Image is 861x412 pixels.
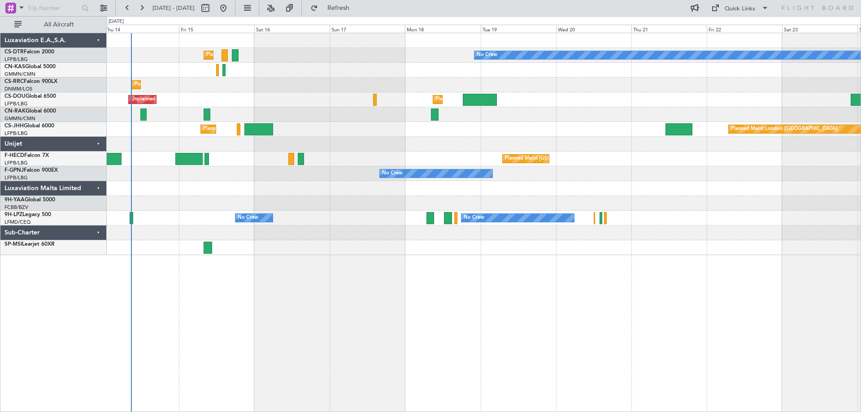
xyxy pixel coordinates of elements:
[4,49,54,55] a: CS-DTRFalcon 2000
[4,94,26,99] span: CS-DOU
[254,25,330,33] div: Sat 16
[179,25,254,33] div: Fri 15
[4,204,28,211] a: FCBB/BZV
[4,153,49,158] a: F-HECDFalcon 7X
[4,94,56,99] a: CS-DOUGlobal 6500
[707,1,773,15] button: Quick Links
[4,197,25,203] span: 9H-YAA
[4,123,54,129] a: CS-JHHGlobal 6000
[707,25,782,33] div: Fri 22
[203,122,344,136] div: Planned Maint [GEOGRAPHIC_DATA] ([GEOGRAPHIC_DATA])
[131,93,278,106] div: Unplanned Maint [GEOGRAPHIC_DATA] ([GEOGRAPHIC_DATA])
[4,212,22,217] span: 9H-LPZ
[306,1,360,15] button: Refresh
[4,130,28,137] a: LFPB/LBG
[4,56,28,63] a: LFPB/LBG
[4,100,28,107] a: LFPB/LBG
[725,4,755,13] div: Quick Links
[4,79,24,84] span: CS-RRC
[23,22,95,28] span: All Aircraft
[505,152,646,165] div: Planned Maint [GEOGRAPHIC_DATA] ([GEOGRAPHIC_DATA])
[4,212,51,217] a: 9H-LPZLegacy 500
[4,168,24,173] span: F-GPNJ
[4,123,24,129] span: CS-JHH
[4,174,28,181] a: LFPB/LBG
[152,4,195,12] span: [DATE] - [DATE]
[405,25,480,33] div: Mon 18
[4,160,28,166] a: LFPB/LBG
[134,78,227,91] div: Planned Maint Lagos ([PERSON_NAME])
[4,153,24,158] span: F-HECD
[109,18,124,26] div: [DATE]
[782,25,857,33] div: Sat 23
[27,1,79,15] input: Trip Number
[4,64,56,69] a: CN-KASGlobal 5000
[4,49,24,55] span: CS-DTR
[631,25,707,33] div: Thu 21
[10,17,97,32] button: All Aircraft
[731,122,838,136] div: Planned Maint London ([GEOGRAPHIC_DATA])
[4,86,32,92] a: DNMM/LOS
[4,115,35,122] a: GMMN/CMN
[481,25,556,33] div: Tue 19
[4,219,30,226] a: LFMD/CEQ
[4,71,35,78] a: GMMN/CMN
[238,211,258,225] div: No Crew
[4,108,56,114] a: CN-RAKGlobal 6000
[435,93,577,106] div: Planned Maint [GEOGRAPHIC_DATA] ([GEOGRAPHIC_DATA])
[4,108,26,114] span: CN-RAK
[4,242,22,247] span: SP-MSI
[477,48,497,62] div: No Crew
[382,167,403,180] div: No Crew
[464,211,484,225] div: No Crew
[4,242,55,247] a: SP-MSILearjet 60XR
[320,5,357,11] span: Refresh
[330,25,405,33] div: Sun 17
[556,25,631,33] div: Wed 20
[104,25,179,33] div: Thu 14
[4,64,25,69] span: CN-KAS
[4,197,55,203] a: 9H-YAAGlobal 5000
[4,79,57,84] a: CS-RRCFalcon 900LX
[206,48,348,62] div: Planned Maint [GEOGRAPHIC_DATA] ([GEOGRAPHIC_DATA])
[4,168,58,173] a: F-GPNJFalcon 900EX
